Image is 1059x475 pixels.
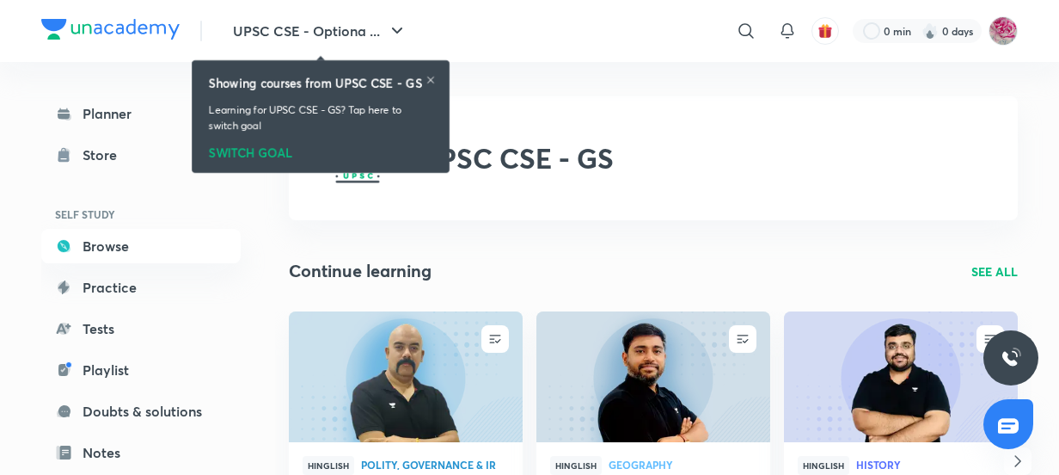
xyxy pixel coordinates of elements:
a: Geography [609,460,756,472]
a: Practice [41,270,241,305]
a: Doubts & solutions [41,394,241,429]
img: new-thumbnail [781,310,1019,443]
img: new-thumbnail [534,310,772,443]
div: Store [83,145,127,165]
a: Playlist [41,353,241,387]
button: avatar [811,17,839,45]
span: Polity, Governance & IR [361,460,509,470]
span: History [856,460,1004,470]
h2: UPSC CSE - GS [419,142,614,175]
img: streak [921,22,939,40]
div: SWITCH GOAL [209,140,432,159]
img: ttu [1001,348,1021,368]
a: Browse [41,229,241,263]
a: Company Logo [41,19,180,44]
a: Tests [41,312,241,346]
img: Company Logo [41,19,180,40]
span: Hinglish [550,456,602,475]
img: new-thumbnail [286,310,524,443]
h6: Showing courses from UPSC CSE - GS [209,74,422,92]
a: new-thumbnail [289,312,523,442]
img: avatar [817,23,833,39]
a: Store [41,138,241,172]
h6: SELF STUDY [41,200,241,229]
a: History [856,460,1004,472]
button: UPSC CSE - Optiona ... [223,14,418,48]
a: new-thumbnail [536,312,770,442]
a: new-thumbnail [784,312,1018,442]
a: SEE ALL [971,262,1018,281]
a: Polity, Governance & IR [361,460,509,472]
h2: Continue learning [289,258,432,284]
img: Sonali Movaliya [989,16,1018,46]
p: Learning for UPSC CSE - GS? Tap here to switch goal [209,102,432,133]
span: Hinglish [798,456,849,475]
a: Planner [41,96,241,131]
span: Geography [609,460,756,470]
a: Notes [41,435,241,470]
span: Hinglish [303,456,354,475]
